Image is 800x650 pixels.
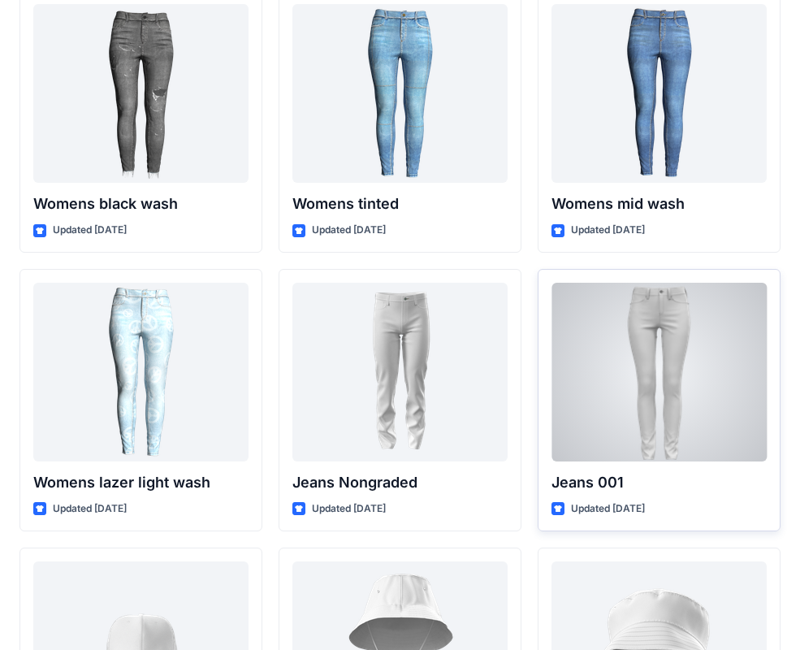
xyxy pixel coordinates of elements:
p: Updated [DATE] [571,500,645,518]
a: Jeans 001 [551,283,767,461]
p: Womens mid wash [551,193,767,215]
p: Womens black wash [33,193,249,215]
p: Updated [DATE] [53,500,127,518]
p: Jeans Nongraded [292,471,508,494]
a: Womens tinted [292,4,508,183]
p: Updated [DATE] [312,222,386,239]
p: Jeans 001 [551,471,767,494]
a: Womens lazer light wash [33,283,249,461]
p: Womens tinted [292,193,508,215]
p: Updated [DATE] [312,500,386,518]
p: Updated [DATE] [571,222,645,239]
a: Womens mid wash [551,4,767,183]
a: Womens black wash [33,4,249,183]
a: Jeans Nongraded [292,283,508,461]
p: Womens lazer light wash [33,471,249,494]
p: Updated [DATE] [53,222,127,239]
